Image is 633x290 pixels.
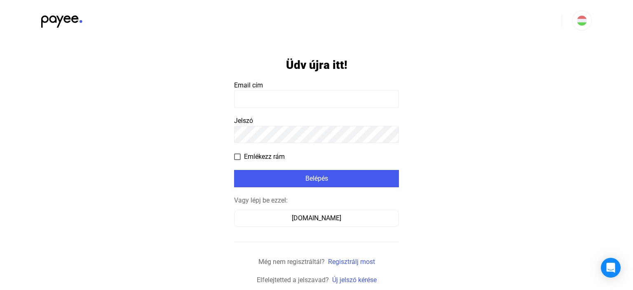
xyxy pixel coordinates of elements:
button: HU [572,11,592,31]
div: Belépés [237,174,396,184]
span: Jelszó [234,117,253,125]
span: Emlékezz rám [244,152,285,162]
span: Még nem regisztráltál? [258,258,325,266]
a: [DOMAIN_NAME] [234,214,399,222]
div: Vagy lépj be ezzel: [234,196,399,205]
img: black-payee-blue-dot.svg [41,11,82,28]
button: [DOMAIN_NAME] [234,210,399,227]
div: [DOMAIN_NAME] [237,213,396,223]
div: Open Intercom Messenger [601,258,621,278]
a: Új jelszó kérése [332,276,377,284]
button: Belépés [234,170,399,187]
h1: Üdv újra itt! [286,58,347,72]
a: Regisztrálj most [328,258,375,266]
span: Elfelejtetted a jelszavad? [257,276,329,284]
span: Email cím [234,81,263,89]
img: HU [577,16,587,26]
